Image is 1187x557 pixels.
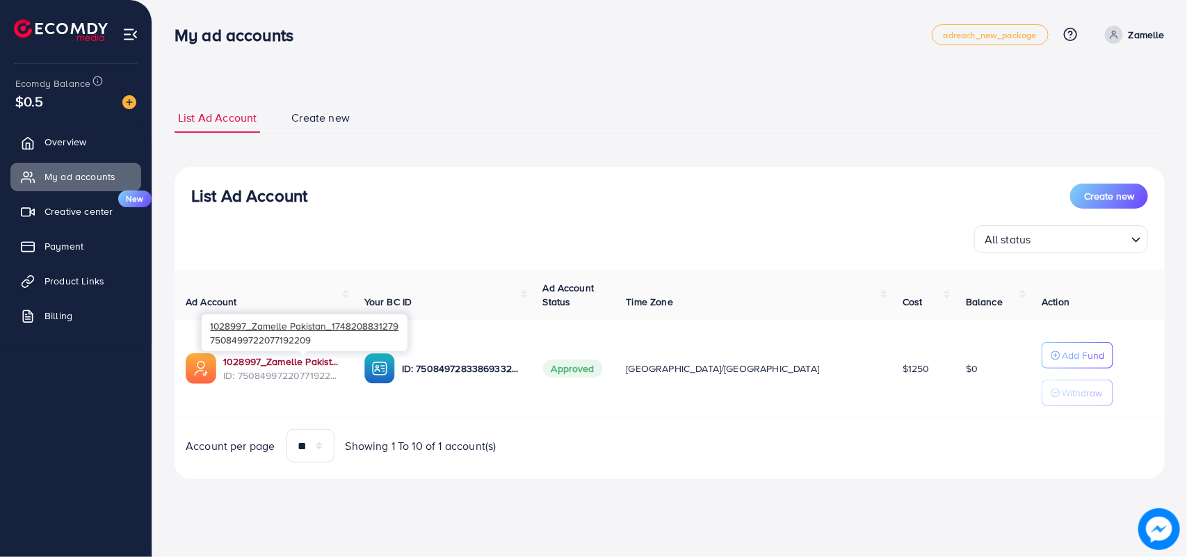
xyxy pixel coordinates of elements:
span: Billing [45,309,72,323]
button: Withdraw [1042,380,1113,406]
span: $1250 [903,362,930,376]
span: 1028997_Zamelle Pakistan_1748208831279 [210,319,398,332]
span: Your BC ID [364,295,412,309]
span: List Ad Account [178,110,257,126]
a: Overview [10,128,141,156]
span: [GEOGRAPHIC_DATA]/[GEOGRAPHIC_DATA] [627,362,820,376]
p: Add Fund [1062,347,1104,364]
span: Cost [903,295,923,309]
span: Account per page [186,438,275,454]
p: Zamelle [1129,26,1165,43]
span: Overview [45,135,86,149]
input: Search for option [1035,227,1126,250]
a: My ad accounts [10,163,141,191]
img: image [122,95,136,109]
a: Zamelle [1099,26,1165,44]
span: ID: 7508499722077192209 [223,369,342,382]
span: Balance [966,295,1003,309]
span: Product Links [45,274,104,288]
a: Billing [10,302,141,330]
span: Approved [543,360,603,378]
p: ID: 7508497283386933255 [402,360,521,377]
span: Showing 1 To 10 of 1 account(s) [346,438,496,454]
span: New [118,191,152,207]
span: Time Zone [627,295,673,309]
h3: List Ad Account [191,186,307,206]
span: Ad Account Status [543,281,595,309]
div: Search for option [974,225,1148,253]
button: Create new [1070,184,1148,209]
span: Ecomdy Balance [15,76,90,90]
p: Withdraw [1062,385,1102,401]
span: Creative center [45,204,113,218]
a: Creative centerNew [10,197,141,225]
img: logo [14,19,108,41]
a: 1028997_Zamelle Pakistan_1748208831279 [223,355,342,369]
img: ic-ads-acc.e4c84228.svg [186,353,216,384]
span: Action [1042,295,1069,309]
span: $0 [966,362,978,376]
span: $0.5 [15,91,44,111]
img: ic-ba-acc.ded83a64.svg [364,353,395,384]
div: 7508499722077192209 [202,314,407,351]
img: image [1138,508,1180,550]
span: Payment [45,239,83,253]
span: All status [982,229,1034,250]
h3: My ad accounts [175,25,305,45]
img: menu [122,26,138,42]
span: Create new [291,110,350,126]
a: Payment [10,232,141,260]
span: adreach_new_package [944,31,1037,40]
a: Product Links [10,267,141,295]
a: adreach_new_package [932,24,1049,45]
span: My ad accounts [45,170,115,184]
button: Add Fund [1042,342,1113,369]
span: Ad Account [186,295,237,309]
span: Create new [1084,189,1134,203]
